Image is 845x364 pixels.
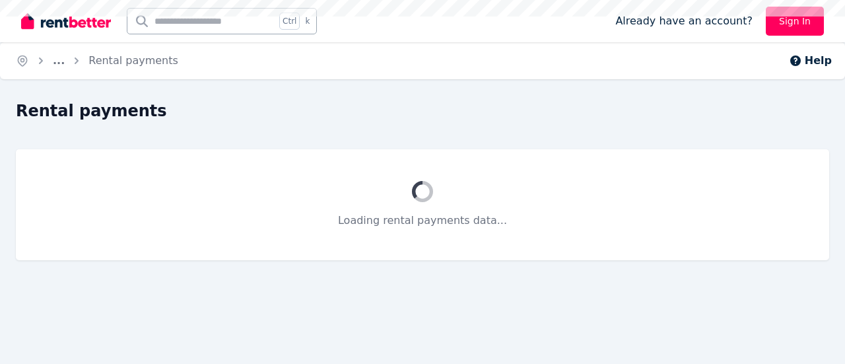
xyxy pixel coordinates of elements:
img: RentBetter [21,11,111,31]
button: Help [789,53,832,69]
span: Already have an account? [615,13,753,29]
span: k [305,16,310,26]
a: ... [53,54,65,67]
h1: Rental payments [16,100,167,122]
span: Ctrl [279,13,300,30]
a: Rental payments [88,54,178,67]
a: Sign In [766,7,824,36]
p: Loading rental payments data... [48,213,797,229]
